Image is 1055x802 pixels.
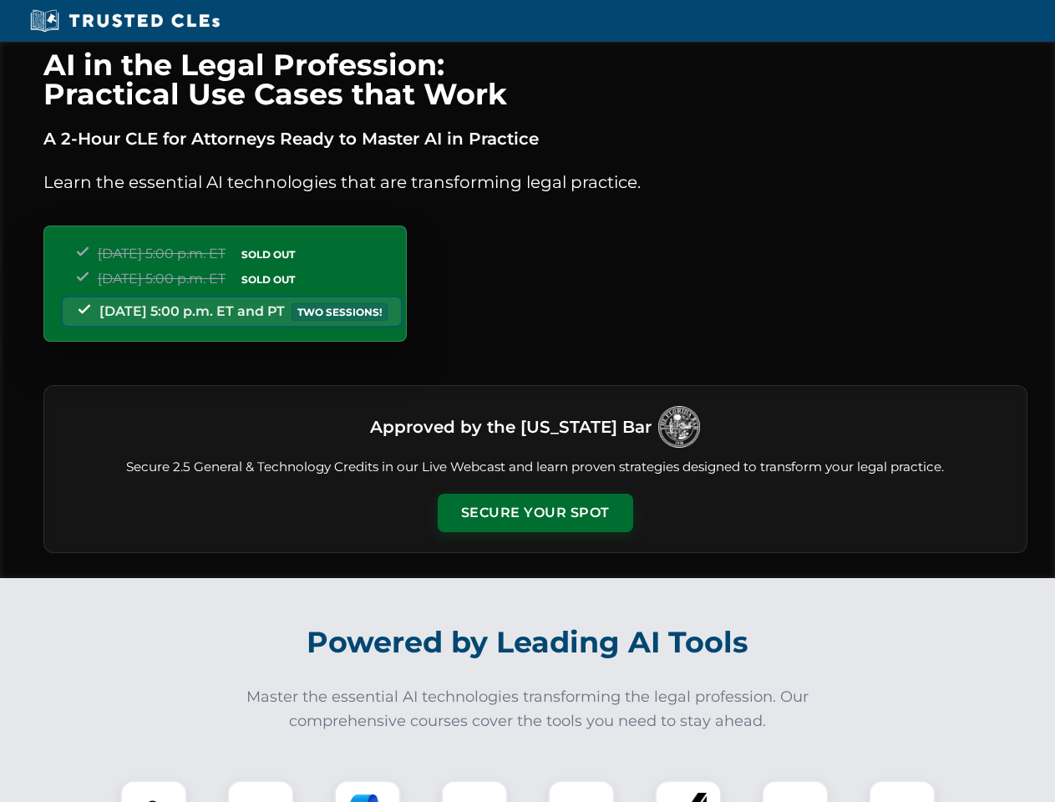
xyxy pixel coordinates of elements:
h1: AI in the Legal Profession: Practical Use Cases that Work [43,50,1027,109]
img: Logo [658,406,700,448]
p: Secure 2.5 General & Technology Credits in our Live Webcast and learn proven strategies designed ... [64,458,1007,477]
h3: Approved by the [US_STATE] Bar [370,412,652,442]
p: Master the essential AI technologies transforming the legal profession. Our comprehensive courses... [236,685,820,733]
img: Trusted CLEs [25,8,225,33]
h2: Powered by Leading AI Tools [65,613,991,672]
p: A 2-Hour CLE for Attorneys Ready to Master AI in Practice [43,125,1027,152]
button: Secure Your Spot [438,494,633,532]
span: [DATE] 5:00 p.m. ET [98,246,226,261]
p: Learn the essential AI technologies that are transforming legal practice. [43,169,1027,195]
span: SOLD OUT [236,271,301,288]
span: SOLD OUT [236,246,301,263]
span: [DATE] 5:00 p.m. ET [98,271,226,287]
